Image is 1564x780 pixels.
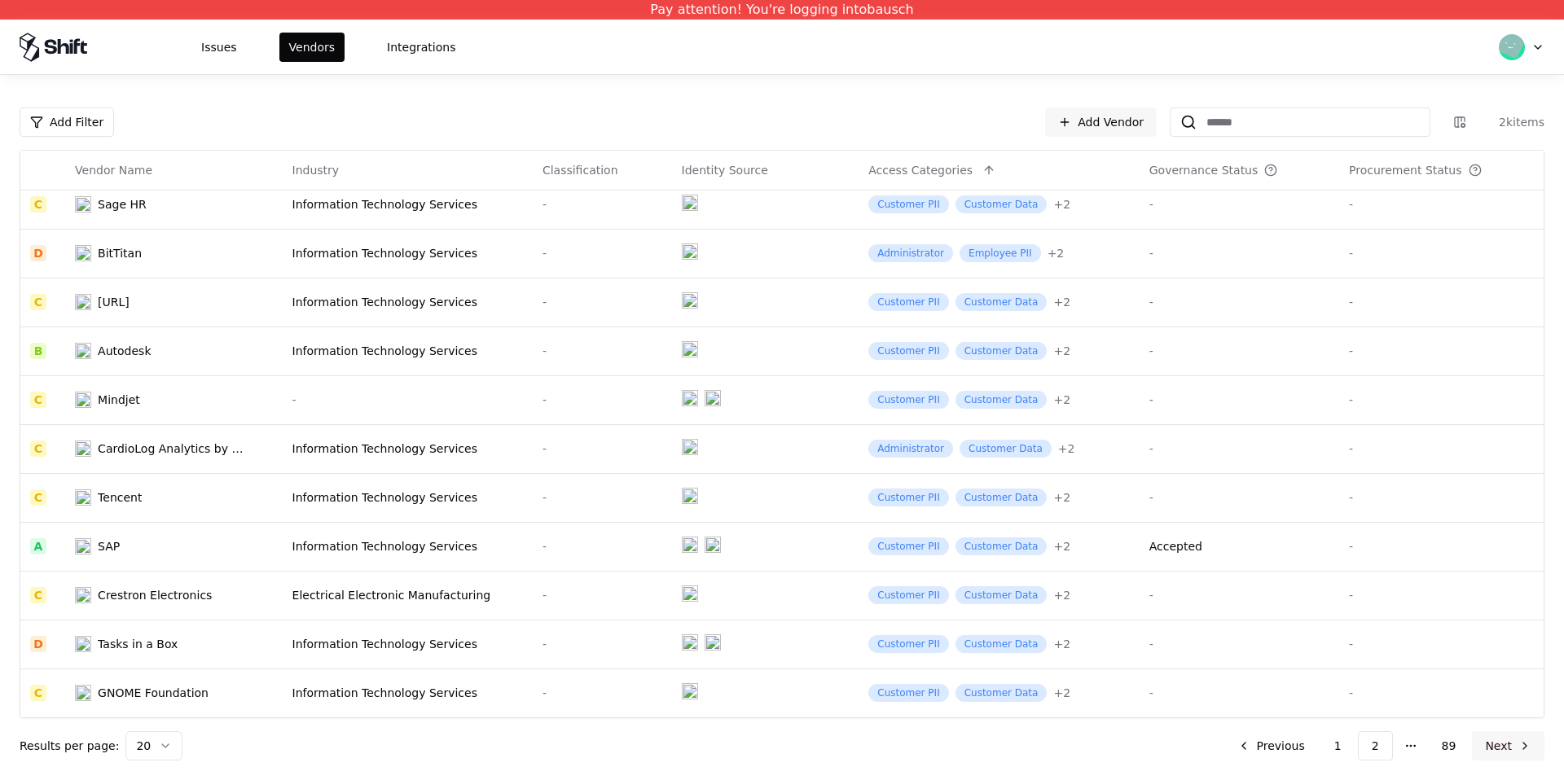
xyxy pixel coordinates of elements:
[279,33,345,62] button: Vendors
[75,440,91,457] img: CardioLog Analytics by Intlock
[98,440,244,457] div: CardioLog Analytics by Intlock
[75,245,91,261] img: BitTitan
[956,586,1048,604] div: Customer Data
[30,587,46,603] div: C
[75,294,91,310] img: Otter.ai
[1149,162,1259,178] div: Governance Status
[682,243,698,260] img: entra.microsoft.com
[1053,343,1070,359] div: + 2
[98,636,178,652] div: Tasks in a Box
[75,392,91,408] img: Mindjet
[1149,440,1329,457] div: -
[1053,196,1070,213] div: + 2
[377,33,465,62] button: Integrations
[1349,162,1462,178] div: Procurement Status
[1429,731,1470,760] button: 89
[75,538,91,554] img: SAP
[682,585,698,602] img: entra.microsoft.com
[956,684,1048,702] div: Customer Data
[30,196,46,213] div: C
[30,489,46,506] div: C
[868,440,953,458] div: Administrator
[1321,731,1355,760] button: 1
[292,294,523,310] div: Information Technology Services
[98,294,130,310] div: [URL]
[1349,245,1534,261] div: -
[75,343,91,359] img: Autodesk
[292,440,523,457] div: Information Technology Services
[30,245,46,261] div: D
[1053,294,1070,310] div: + 2
[868,684,948,702] div: Customer PII
[682,292,698,309] img: entra.microsoft.com
[30,294,46,310] div: C
[98,489,142,506] div: Tencent
[1045,107,1157,137] a: Add Vendor
[543,538,662,554] div: -
[543,587,662,603] div: -
[292,162,340,178] div: Industry
[682,341,698,357] img: entra.microsoft.com
[543,489,662,506] div: -
[1472,731,1544,760] button: Next
[1053,538,1070,554] div: + 2
[705,390,721,406] img: microsoft365.com
[1053,392,1070,408] div: + 2
[75,685,91,701] img: GNOME Foundation
[292,245,523,261] div: Information Technology Services
[1048,245,1065,261] div: + 2
[20,738,119,754] p: Results per page:
[1349,587,1534,603] div: -
[1349,294,1534,310] div: -
[956,635,1048,653] div: Customer Data
[1053,636,1070,652] button: +2
[682,683,698,699] img: entra.microsoft.com
[292,343,523,359] div: Information Technology Services
[682,195,698,211] img: entra.microsoft.com
[868,489,948,506] div: Customer PII
[1053,636,1070,652] div: + 2
[868,342,948,360] div: Customer PII
[20,107,114,137] button: Add Filter
[1053,392,1070,408] button: +2
[1053,538,1070,554] button: +2
[292,636,523,652] div: Information Technology Services
[956,195,1048,213] div: Customer Data
[1149,294,1329,310] div: -
[292,587,523,603] div: Electrical Electronic Manufacturing
[75,489,91,506] img: Tencent
[543,440,662,457] div: -
[1349,196,1534,213] div: -
[956,342,1048,360] div: Customer Data
[543,343,662,359] div: -
[956,489,1048,506] div: Customer Data
[682,634,698,651] img: entra.microsoft.com
[1149,636,1329,652] div: -
[868,293,948,311] div: Customer PII
[98,392,140,408] div: Mindjet
[1349,489,1534,506] div: -
[543,245,662,261] div: -
[75,196,91,213] img: Sage HR
[98,587,212,603] div: Crestron Electronics
[1048,245,1065,261] button: +2
[1053,685,1070,701] button: +2
[191,33,247,62] button: Issues
[292,392,523,408] div: -
[543,294,662,310] div: -
[682,162,768,178] div: Identity Source
[543,685,662,701] div: -
[868,195,948,213] div: Customer PII
[1149,587,1329,603] div: -
[543,162,618,178] div: Classification
[956,391,1048,409] div: Customer Data
[75,162,152,178] div: Vendor Name
[1053,587,1070,603] div: + 2
[1053,196,1070,213] button: +2
[682,439,698,455] img: entra.microsoft.com
[868,162,973,178] div: Access Categories
[705,634,721,651] img: microsoft365.com
[98,685,209,701] div: GNOME Foundation
[292,685,523,701] div: Information Technology Services
[543,196,662,213] div: -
